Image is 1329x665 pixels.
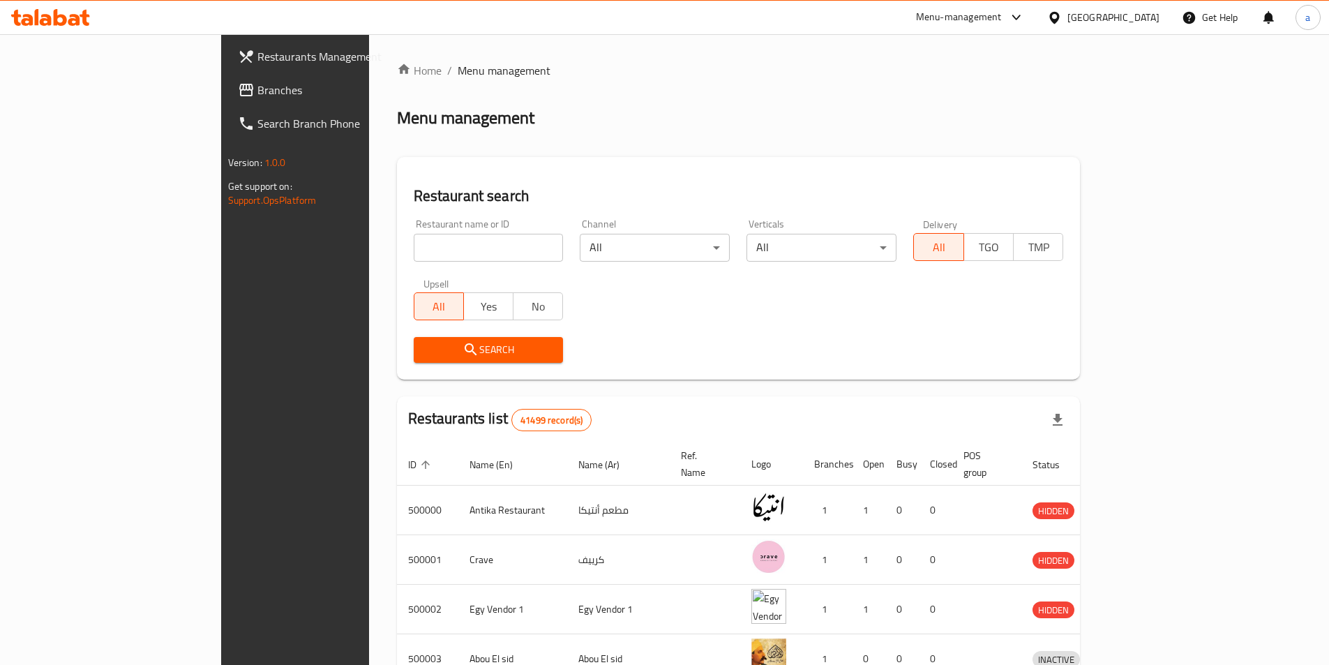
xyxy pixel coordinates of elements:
[578,456,638,473] span: Name (Ar)
[414,186,1064,207] h2: Restaurant search
[470,297,508,317] span: Yes
[919,237,958,257] span: All
[1033,503,1074,519] span: HIDDEN
[257,82,432,98] span: Branches
[751,539,786,574] img: Crave
[580,234,730,262] div: All
[511,409,592,431] div: Total records count
[740,443,803,486] th: Logo
[885,535,919,585] td: 0
[803,535,852,585] td: 1
[567,585,670,634] td: Egy Vendor 1
[919,535,952,585] td: 0
[447,62,452,79] li: /
[470,456,531,473] span: Name (En)
[919,486,952,535] td: 0
[228,154,262,172] span: Version:
[1033,552,1074,569] div: HIDDEN
[408,456,435,473] span: ID
[519,297,557,317] span: No
[919,443,952,486] th: Closed
[1033,602,1074,618] div: HIDDEN
[923,219,958,229] label: Delivery
[227,73,443,107] a: Branches
[885,443,919,486] th: Busy
[1033,553,1074,569] span: HIDDEN
[751,490,786,525] img: Antika Restaurant
[803,585,852,634] td: 1
[458,62,550,79] span: Menu management
[1033,602,1074,618] span: HIDDEN
[681,447,723,481] span: Ref. Name
[803,486,852,535] td: 1
[852,486,885,535] td: 1
[227,40,443,73] a: Restaurants Management
[885,486,919,535] td: 0
[414,234,564,262] input: Search for restaurant name or ID..
[425,341,553,359] span: Search
[414,292,464,320] button: All
[919,585,952,634] td: 0
[397,107,534,129] h2: Menu management
[963,447,1005,481] span: POS group
[414,337,564,363] button: Search
[257,115,432,132] span: Search Branch Phone
[885,585,919,634] td: 0
[420,297,458,317] span: All
[1041,403,1074,437] div: Export file
[916,9,1002,26] div: Menu-management
[963,233,1014,261] button: TGO
[913,233,963,261] button: All
[1033,456,1078,473] span: Status
[852,535,885,585] td: 1
[567,535,670,585] td: كرييف
[567,486,670,535] td: مطعم أنتيكا
[257,48,432,65] span: Restaurants Management
[463,292,513,320] button: Yes
[423,278,449,288] label: Upsell
[852,585,885,634] td: 1
[1067,10,1159,25] div: [GEOGRAPHIC_DATA]
[1305,10,1310,25] span: a
[852,443,885,486] th: Open
[970,237,1008,257] span: TGO
[458,486,567,535] td: Antika Restaurant
[746,234,896,262] div: All
[513,292,563,320] button: No
[264,154,286,172] span: 1.0.0
[458,535,567,585] td: Crave
[1013,233,1063,261] button: TMP
[408,408,592,431] h2: Restaurants list
[803,443,852,486] th: Branches
[227,107,443,140] a: Search Branch Phone
[458,585,567,634] td: Egy Vendor 1
[512,414,591,427] span: 41499 record(s)
[228,191,317,209] a: Support.OpsPlatform
[1019,237,1058,257] span: TMP
[397,62,1081,79] nav: breadcrumb
[228,177,292,195] span: Get support on:
[1033,502,1074,519] div: HIDDEN
[751,589,786,624] img: Egy Vendor 1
